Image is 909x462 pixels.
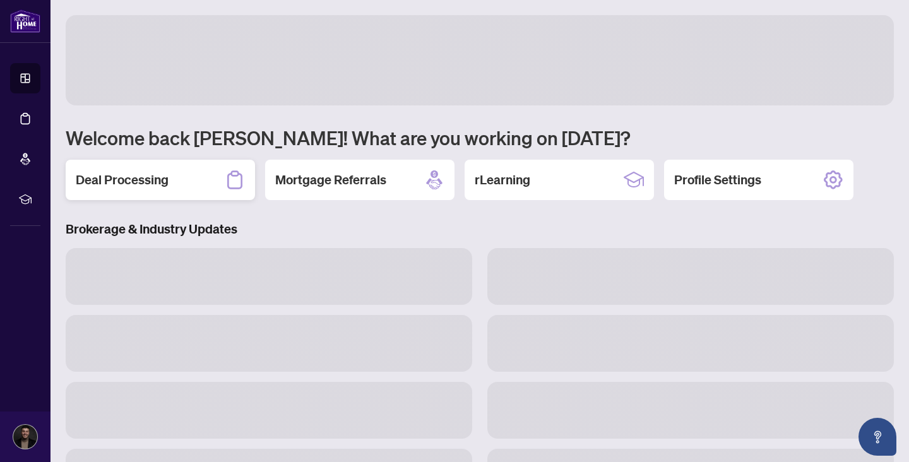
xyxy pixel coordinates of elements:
h1: Welcome back [PERSON_NAME]! What are you working on [DATE]? [66,126,894,150]
h2: Deal Processing [76,171,169,189]
button: Open asap [858,418,896,456]
h2: Profile Settings [674,171,761,189]
h2: Mortgage Referrals [275,171,386,189]
img: logo [10,9,40,33]
img: Profile Icon [13,425,37,449]
h3: Brokerage & Industry Updates [66,220,894,238]
h2: rLearning [475,171,530,189]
